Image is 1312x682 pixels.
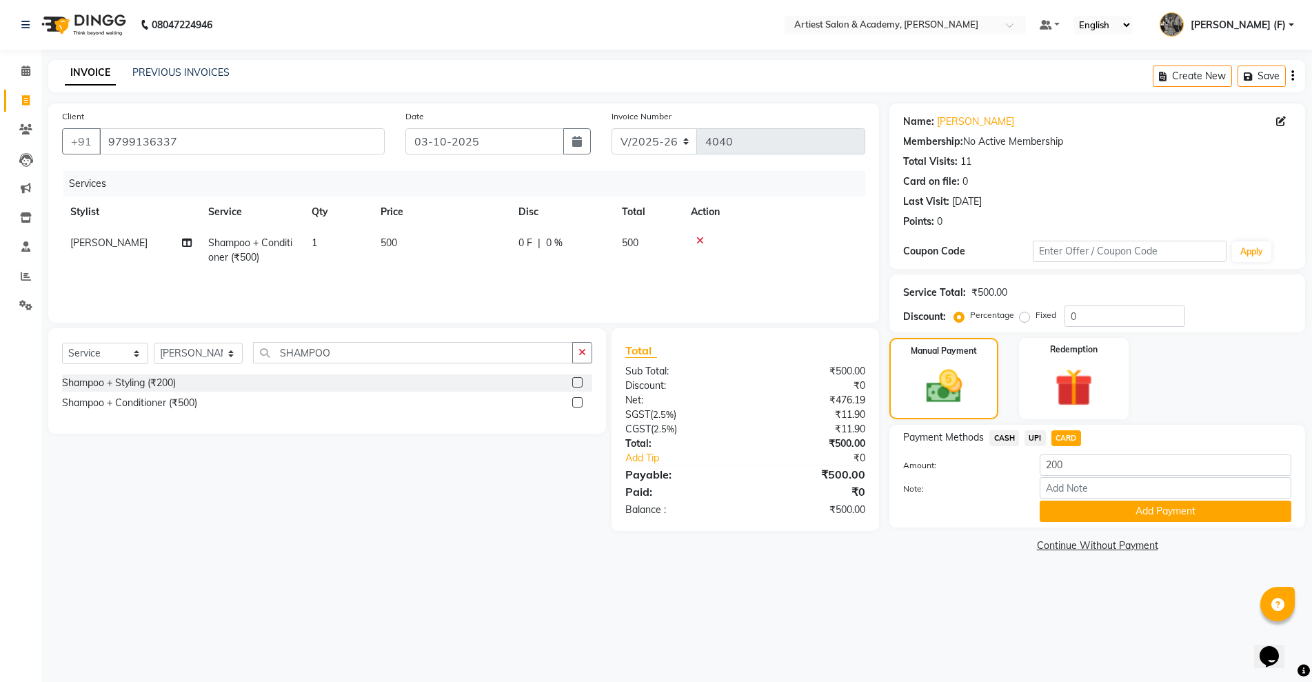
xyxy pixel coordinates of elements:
th: Stylist [62,197,200,228]
div: Service Total: [903,285,966,300]
div: Paid: [615,483,745,500]
img: logo [35,6,130,44]
span: 0 % [546,236,563,250]
div: 0 [937,214,942,229]
img: CHANCHAL (F) [1160,12,1184,37]
button: Apply [1232,241,1271,262]
div: ₹500.00 [971,285,1007,300]
span: 1 [312,237,317,249]
span: 2.5% [654,423,674,434]
a: Continue Without Payment [892,539,1302,553]
div: Sub Total: [615,364,745,379]
span: [PERSON_NAME] [70,237,148,249]
button: +91 [62,128,101,154]
input: Search by Name/Mobile/Email/Code [99,128,385,154]
th: Price [372,197,510,228]
div: Discount: [615,379,745,393]
div: ₹500.00 [745,437,876,451]
th: Action [683,197,865,228]
span: CARD [1051,430,1081,446]
input: Enter Offer / Coupon Code [1033,241,1227,262]
div: Card on file: [903,174,960,189]
div: Payable: [615,466,745,483]
label: Redemption [1050,343,1098,356]
div: Name: [903,114,934,129]
a: PREVIOUS INVOICES [132,66,230,79]
div: ₹11.90 [745,422,876,437]
b: 08047224946 [152,6,212,44]
div: 0 [962,174,968,189]
div: No Active Membership [903,134,1291,149]
input: Amount [1040,454,1291,476]
div: Net: [615,393,745,408]
div: Discount: [903,310,946,324]
span: Payment Methods [903,430,984,445]
span: SGST [625,408,650,421]
div: Shampoo + Conditioner (₹500) [62,396,197,410]
input: Search or Scan [253,342,573,363]
div: ₹500.00 [745,503,876,517]
div: ₹500.00 [745,364,876,379]
label: Client [62,110,84,123]
th: Disc [510,197,614,228]
span: 500 [622,237,638,249]
span: 2.5% [653,409,674,420]
div: Shampoo + Styling (₹200) [62,376,176,390]
div: Last Visit: [903,194,949,209]
th: Service [200,197,303,228]
span: CASH [989,430,1019,446]
th: Qty [303,197,372,228]
label: Amount: [893,459,1029,472]
div: ₹0 [745,483,876,500]
th: Total [614,197,683,228]
div: Points: [903,214,934,229]
div: Total Visits: [903,154,958,169]
div: ₹500.00 [745,466,876,483]
label: Invoice Number [612,110,672,123]
span: | [538,236,541,250]
label: Date [405,110,424,123]
label: Note: [893,483,1029,495]
input: Add Note [1040,477,1291,499]
div: ₹476.19 [745,393,876,408]
img: _gift.svg [1043,364,1104,411]
iframe: chat widget [1254,627,1298,668]
div: ₹11.90 [745,408,876,422]
div: Coupon Code [903,244,1033,259]
label: Fixed [1036,309,1056,321]
div: ( ) [615,408,745,422]
span: Shampoo + Conditioner (₹500) [208,237,292,263]
a: [PERSON_NAME] [937,114,1014,129]
a: Add Tip [615,451,767,465]
button: Create New [1153,66,1232,87]
span: 500 [381,237,397,249]
a: INVOICE [65,61,116,86]
span: 0 F [518,236,532,250]
span: [PERSON_NAME] (F) [1191,18,1286,32]
div: [DATE] [952,194,982,209]
div: ₹0 [767,451,876,465]
button: Add Payment [1040,501,1291,522]
div: ₹0 [745,379,876,393]
div: ( ) [615,422,745,437]
div: Membership: [903,134,963,149]
button: Save [1238,66,1286,87]
div: Balance : [615,503,745,517]
span: UPI [1025,430,1046,446]
label: Manual Payment [911,345,977,357]
div: Total: [615,437,745,451]
div: Services [63,171,876,197]
div: 11 [960,154,971,169]
img: _cash.svg [915,365,974,408]
span: CGST [625,423,651,435]
span: Total [625,343,657,358]
label: Percentage [970,309,1014,321]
